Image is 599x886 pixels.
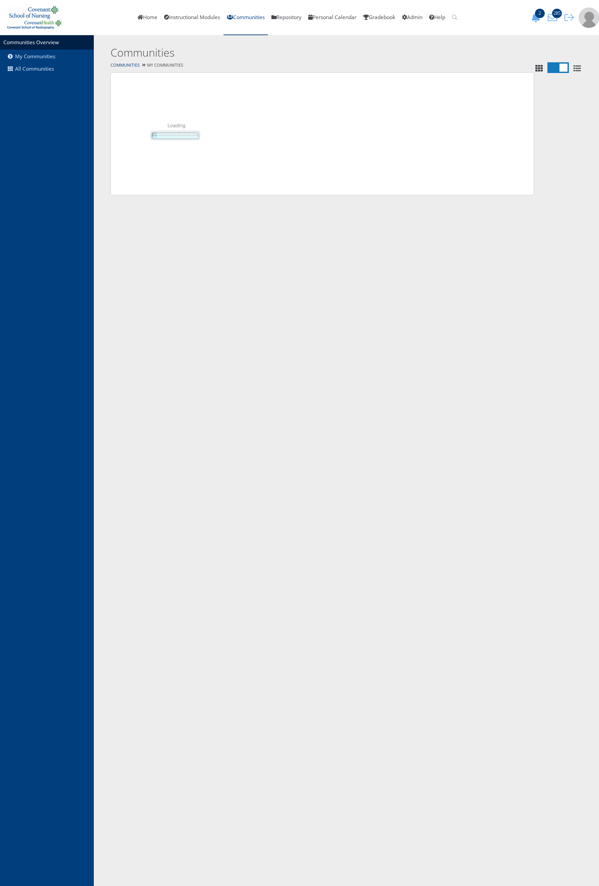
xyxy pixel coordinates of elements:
[545,13,562,22] button: 285
[529,14,545,21] a: 2
[572,65,582,72] i: List
[534,65,544,72] i: Tile
[94,61,599,70] div: My Communities
[552,9,562,18] span: 285
[111,62,140,68] a: Communities
[111,45,477,60] h2: Communities
[545,14,562,21] a: 285
[3,39,59,46] a: Communities Overview
[529,13,545,22] button: 2
[121,83,228,185] img: page_loader.gif
[535,9,545,18] span: 2
[579,8,599,28] img: user-profile-default-picture.png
